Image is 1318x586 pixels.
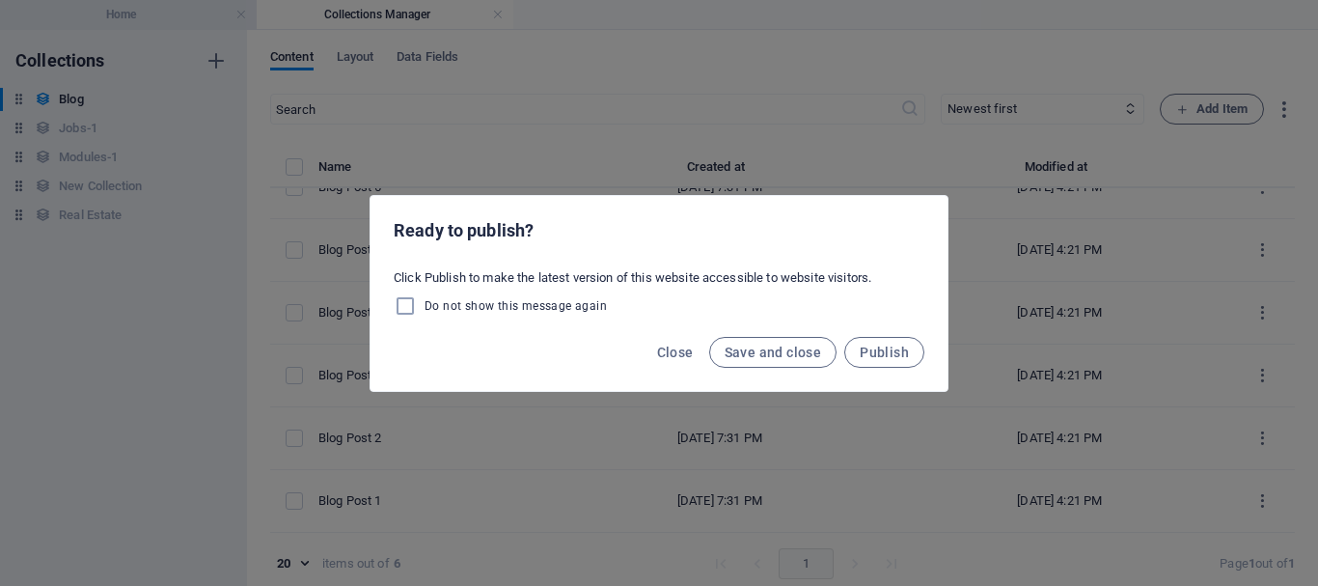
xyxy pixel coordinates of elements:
[709,337,837,368] button: Save and close
[657,345,694,360] span: Close
[425,298,607,314] span: Do not show this message again
[649,337,701,368] button: Close
[844,337,924,368] button: Publish
[371,262,947,325] div: Click Publish to make the latest version of this website accessible to website visitors.
[725,345,822,360] span: Save and close
[860,345,909,360] span: Publish
[394,219,924,242] h2: Ready to publish?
